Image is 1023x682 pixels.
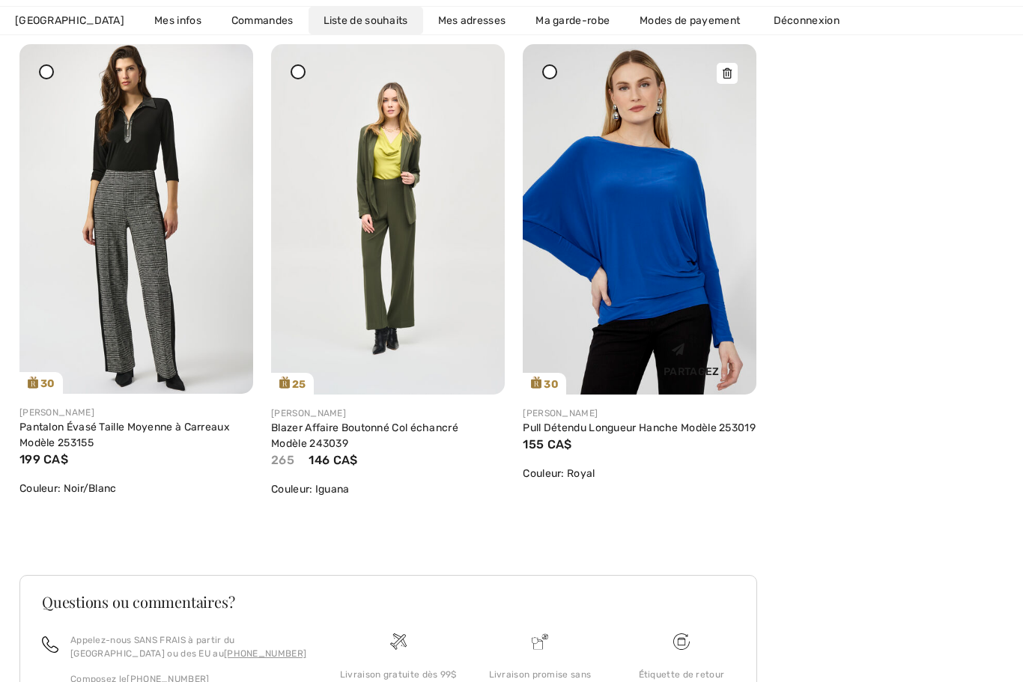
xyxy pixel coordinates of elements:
[271,44,505,395] a: 25
[523,407,756,420] div: [PERSON_NAME]
[224,648,306,659] a: [PHONE_NUMBER]
[625,7,755,34] a: Modes de payement
[19,481,253,496] div: Couleur: Noir/Blanc
[759,7,869,34] a: Déconnexion
[271,453,294,467] span: 265
[309,453,357,467] span: 146 CA$
[390,633,407,650] img: Livraison gratuite dès 99$
[523,421,756,434] a: Pull Détendu Longueur Hanche Modèle 253019
[42,594,735,609] h3: Questions ou commentaires?
[139,7,216,34] a: Mes infos
[19,44,253,395] img: joseph-ribkoff-pants-black-white_253155_5_c196_search.jpg
[339,668,457,681] div: Livraison gratuite dès 99$
[523,437,571,451] span: 155 CA$
[19,421,230,449] a: Pantalon Évasé Taille Moyenne à Carreaux Modèle 253155
[15,13,124,28] span: [GEOGRAPHIC_DATA]
[70,633,309,660] p: Appelez-nous SANS FRAIS à partir du [GEOGRAPHIC_DATA] ou des EU au
[271,407,505,420] div: [PERSON_NAME]
[19,452,68,466] span: 199 CA$
[523,44,756,395] a: 30
[637,330,745,383] div: Partagez
[19,406,253,419] div: [PERSON_NAME]
[673,633,690,650] img: Livraison gratuite dès 99$
[271,44,505,395] img: joseph-ribkoff-jackets-blazers-iguana_243039d1_0636_search.jpg
[309,7,423,34] a: Liste de souhaits
[532,633,548,650] img: Livraison promise sans frais de dédouanement surprise&nbsp;!
[271,481,505,497] div: Couleur: Iguana
[271,421,458,450] a: Blazer Affaire Boutonné Col échancré Modèle 243039
[19,44,253,395] a: 30
[523,44,756,395] img: frank-lyman-tops-royal_253019a_4_f867_search.jpg
[523,466,756,481] div: Couleur: Royal
[216,7,309,34] a: Commandes
[423,7,521,34] a: Mes adresses
[42,636,58,653] img: call
[520,7,625,34] a: Ma garde-robe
